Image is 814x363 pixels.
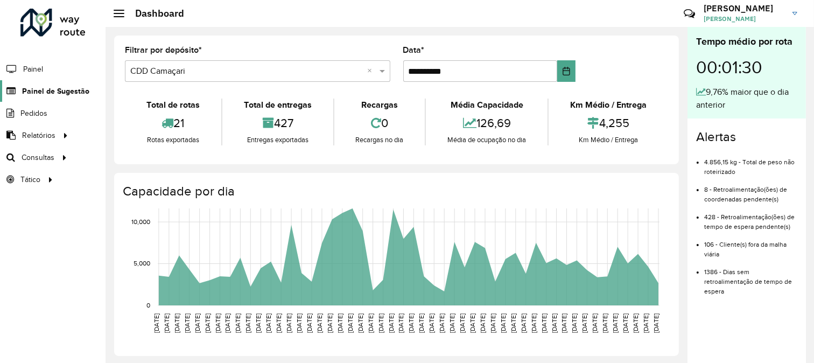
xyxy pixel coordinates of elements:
[173,313,180,333] text: [DATE]
[418,313,425,333] text: [DATE]
[408,313,415,333] text: [DATE]
[429,135,545,145] div: Média de ocupação no dia
[704,259,797,296] li: 1386 - Dias sem retroalimentação de tempo de espera
[581,313,588,333] text: [DATE]
[428,313,435,333] text: [DATE]
[561,313,568,333] text: [DATE]
[316,313,323,333] text: [DATE]
[704,3,784,13] h3: [PERSON_NAME]
[591,313,598,333] text: [DATE]
[388,313,395,333] text: [DATE]
[489,313,496,333] text: [DATE]
[337,111,423,135] div: 0
[368,65,377,78] span: Clear all
[306,313,313,333] text: [DATE]
[438,313,445,333] text: [DATE]
[347,313,354,333] text: [DATE]
[551,111,665,135] div: 4,255
[265,313,272,333] text: [DATE]
[704,149,797,177] li: 4.856,15 kg - Total de peso não roteirizado
[479,313,486,333] text: [DATE]
[459,313,466,333] text: [DATE]
[244,313,251,333] text: [DATE]
[194,313,201,333] text: [DATE]
[704,14,784,24] span: [PERSON_NAME]
[403,44,425,57] label: Data
[500,313,507,333] text: [DATE]
[204,313,211,333] text: [DATE]
[146,302,150,309] text: 0
[131,218,150,225] text: 10,000
[520,313,527,333] text: [DATE]
[429,99,545,111] div: Média Capacidade
[22,86,89,97] span: Painel de Sugestão
[571,313,578,333] text: [DATE]
[696,34,797,49] div: Tempo médio por rota
[337,135,423,145] div: Recargas no dia
[337,99,423,111] div: Recargas
[134,260,150,267] text: 5,000
[225,135,331,145] div: Entregas exportadas
[551,99,665,111] div: Km Médio / Entrega
[326,313,333,333] text: [DATE]
[296,313,303,333] text: [DATE]
[214,313,221,333] text: [DATE]
[22,130,55,141] span: Relatórios
[642,313,649,333] text: [DATE]
[224,313,231,333] text: [DATE]
[622,313,629,333] text: [DATE]
[696,86,797,111] div: 9,76% maior que o dia anterior
[612,313,619,333] text: [DATE]
[398,313,405,333] text: [DATE]
[704,232,797,259] li: 106 - Cliente(s) fora da malha viária
[184,313,191,333] text: [DATE]
[128,111,219,135] div: 21
[704,204,797,232] li: 428 - Retroalimentação(ões) de tempo de espera pendente(s)
[429,111,545,135] div: 126,69
[652,313,659,333] text: [DATE]
[153,313,160,333] text: [DATE]
[285,313,292,333] text: [DATE]
[20,174,40,185] span: Tático
[128,99,219,111] div: Total de rotas
[557,60,576,82] button: Choose Date
[225,111,331,135] div: 427
[20,108,47,119] span: Pedidos
[357,313,364,333] text: [DATE]
[163,313,170,333] text: [DATE]
[225,99,331,111] div: Total de entregas
[696,49,797,86] div: 00:01:30
[128,135,219,145] div: Rotas exportadas
[541,313,548,333] text: [DATE]
[696,129,797,145] h4: Alertas
[23,64,43,75] span: Painel
[234,313,241,333] text: [DATE]
[551,135,665,145] div: Km Médio / Entrega
[551,313,558,333] text: [DATE]
[510,313,517,333] text: [DATE]
[704,177,797,204] li: 8 - Retroalimentação(ões) de coordenadas pendente(s)
[125,44,202,57] label: Filtrar por depósito
[632,313,639,333] text: [DATE]
[367,313,374,333] text: [DATE]
[678,2,701,25] a: Contato Rápido
[255,313,262,333] text: [DATE]
[530,313,537,333] text: [DATE]
[123,184,668,199] h4: Capacidade por dia
[336,313,343,333] text: [DATE]
[377,313,384,333] text: [DATE]
[448,313,455,333] text: [DATE]
[124,8,184,19] h2: Dashboard
[22,152,54,163] span: Consultas
[601,313,608,333] text: [DATE]
[469,313,476,333] text: [DATE]
[275,313,282,333] text: [DATE]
